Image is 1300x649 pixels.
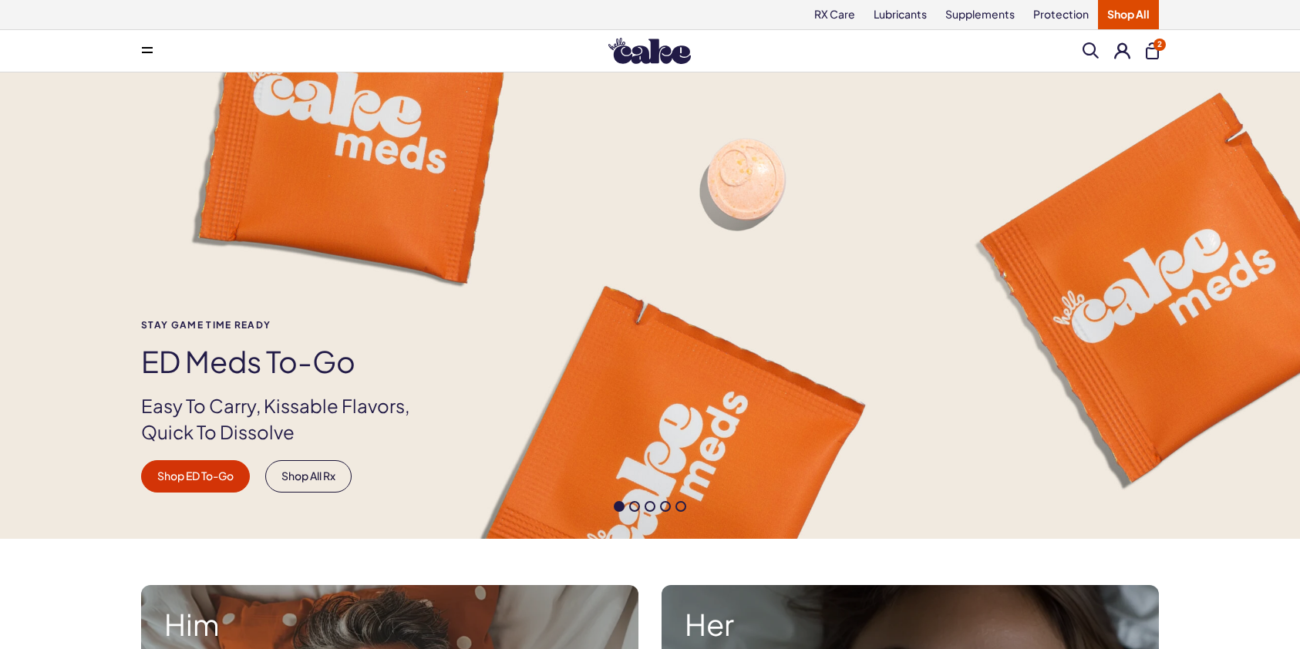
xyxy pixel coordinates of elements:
[141,345,436,378] h1: ED Meds to-go
[608,38,691,64] img: Hello Cake
[141,393,436,445] p: Easy To Carry, Kissable Flavors, Quick To Dissolve
[1153,39,1166,51] span: 2
[265,460,352,493] a: Shop All Rx
[1146,42,1159,59] button: 2
[685,608,1136,641] strong: Her
[164,608,615,641] strong: Him
[141,320,436,330] span: Stay Game time ready
[141,460,250,493] a: Shop ED To-Go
